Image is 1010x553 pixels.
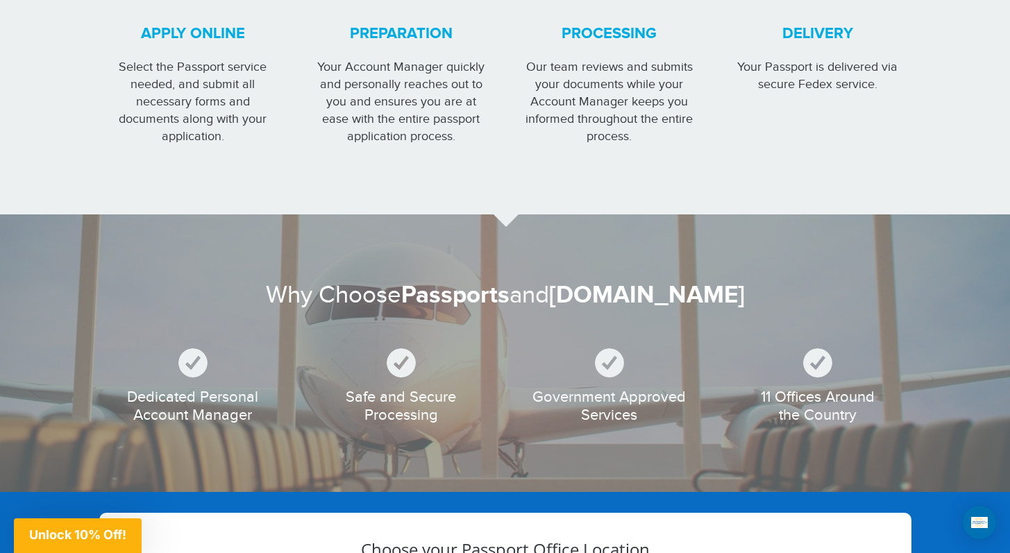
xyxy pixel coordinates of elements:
[29,527,126,542] span: Unlock 10% Off!
[731,58,904,93] p: Your Passport is delivered via secure Fedex service.
[523,23,696,44] strong: Processing
[14,518,142,553] div: Unlock 10% Off!
[724,348,911,424] div: 11 Offices Around the Country
[401,280,510,310] strong: Passports
[106,58,280,145] p: Select the Passport service needed, and submit all necessary forms and documents along with your ...
[516,348,703,424] div: Government Approved Services
[106,23,280,44] strong: Apply online
[314,23,488,44] strong: Preparation
[99,348,287,424] div: Dedicated Personal Account Manager
[308,348,495,424] div: Safe and Secure Processing
[89,280,922,310] h2: Why Choose and
[523,58,696,145] p: Our team reviews and submits your documents while your Account Manager keeps you informed through...
[963,506,996,539] div: Open Intercom Messenger
[549,280,745,310] strong: [DOMAIN_NAME]
[731,23,904,44] strong: Delivery
[314,58,488,145] p: Your Account Manager quickly and personally reaches out to you and ensures you are at ease with t...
